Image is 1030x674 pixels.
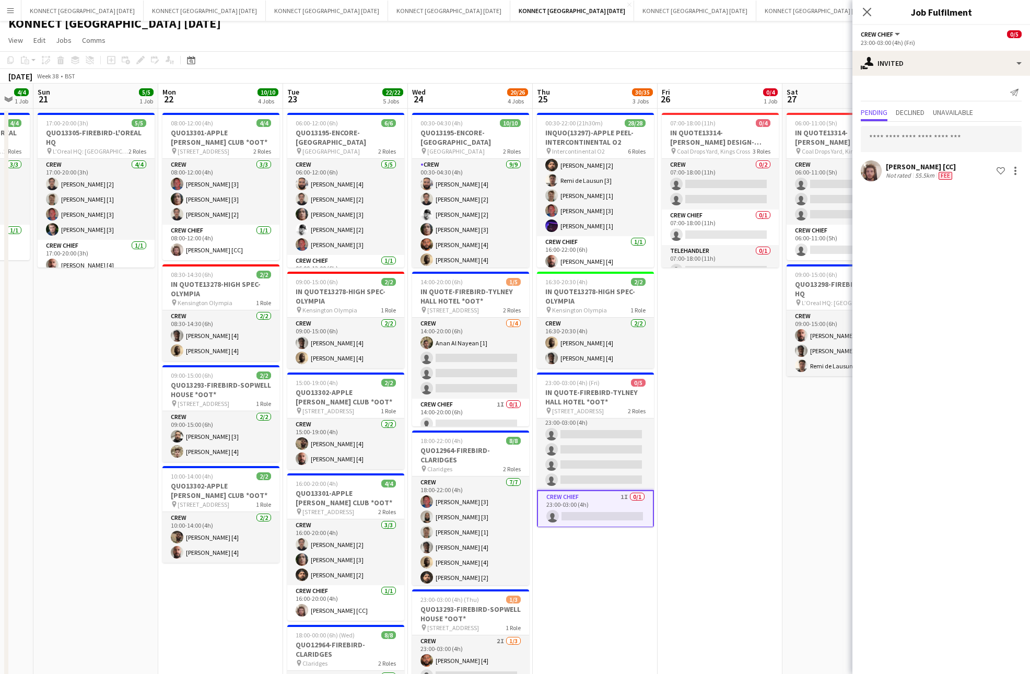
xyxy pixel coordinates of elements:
span: Crew Chief [861,30,893,38]
span: 8/8 [506,437,521,445]
div: 4 Jobs [508,97,528,105]
span: Claridges [427,465,452,473]
app-card-role: Crew1/414:00-20:00 (6h)Anan Al Nayean [1] [412,318,529,399]
span: Kensington Olympia [178,299,232,307]
span: 27 [785,93,798,105]
app-job-card: 16:30-20:30 (4h)2/2IN QUOTE13278-HIGH SPEC-OLYMPIA Kensington Olympia1 RoleCrew2/216:30-20:30 (4h... [537,272,654,368]
div: 3 Jobs [633,97,652,105]
app-card-role: Crew2/209:00-15:00 (6h)[PERSON_NAME] [4][PERSON_NAME] [4] [287,318,404,368]
a: Edit [29,33,50,47]
span: 1 Role [256,299,271,307]
span: 14:00-20:00 (6h) [420,278,463,286]
span: 2/2 [256,271,271,278]
span: 2 Roles [378,508,396,516]
h3: QUO13305-FIREBIRD-L'OREAL HQ [38,128,155,147]
span: 16:30-20:30 (4h) [545,278,588,286]
span: Intercontinental O2 [552,147,605,155]
span: 18:00-22:00 (4h) [420,437,463,445]
span: Tue [287,87,299,97]
app-card-role: Crew3/308:00-12:00 (4h)[PERSON_NAME] [3][PERSON_NAME] [3][PERSON_NAME] [2] [162,159,279,225]
h1: KONNECT [GEOGRAPHIC_DATA] [DATE] [8,16,221,31]
span: 18:00-00:00 (6h) (Wed) [296,631,355,639]
app-card-role: Crew2/209:00-15:00 (6h)[PERSON_NAME] [3][PERSON_NAME] [4] [162,411,279,462]
span: 24 [411,93,426,105]
span: 2 Roles [503,147,521,155]
span: 15:00-19:00 (4h) [296,379,338,387]
span: View [8,36,23,45]
h3: QUO13293-FIREBIRD-SOPWELL HOUSE *OOT* [412,605,529,623]
span: 1 Role [256,400,271,408]
span: Sun [38,87,50,97]
div: 10:00-14:00 (4h)2/2QUO13302-APPLE [PERSON_NAME] CLUB *OOT* [STREET_ADDRESS]1 RoleCrew2/210:00-14:... [162,466,279,563]
span: 8/8 [381,631,396,639]
span: 06:00-12:00 (6h) [296,119,338,127]
div: 09:00-15:00 (6h)2/2QUO13293-FIREBIRD-SOPWELL HOUSE *OOT* [STREET_ADDRESS]1 RoleCrew2/209:00-15:00... [162,365,279,462]
span: Kensington Olympia [302,306,357,314]
app-card-role: Crew Chief1/116:00-20:00 (4h)[PERSON_NAME] [CC] [287,585,404,621]
app-job-card: 00:30-22:00 (21h30m)28/28INQUO(13297)-APPLE PEEL-INTERCONTINENTAL O2 Intercontinental O26 Roles[P... [537,113,654,268]
span: 4/4 [14,88,29,96]
h3: IN QUOTE13278-HIGH SPEC-OLYMPIA [537,287,654,306]
span: 0/5 [1007,30,1022,38]
span: 2/2 [256,472,271,480]
span: 10/10 [500,119,521,127]
app-card-role: Crew0/306:00-11:00 (5h) [787,159,904,225]
h3: IN QUOTE13314-[PERSON_NAME] DESIGN-KINGS CROSS [662,128,779,147]
span: Wed [412,87,426,97]
span: Coal Drops Yard, Kings Cross [677,147,750,155]
span: 00:30-04:30 (4h) [420,119,463,127]
app-job-card: 08:00-12:00 (4h)4/4QUO13301-APPLE [PERSON_NAME] CLUB *OOT* [STREET_ADDRESS]2 RolesCrew3/308:00-12... [162,113,279,260]
span: 06:00-11:00 (5h) [795,119,837,127]
div: 55.5km [913,171,937,180]
span: Pending [861,109,887,116]
span: [STREET_ADDRESS] [427,624,479,632]
span: 6 Roles [628,147,646,155]
h3: Job Fulfilment [852,5,1030,19]
span: 4/4 [381,480,396,487]
app-card-role: Crew Chief1/117:00-20:00 (3h)[PERSON_NAME] [4] [38,240,155,275]
app-card-role: Crew1I0/423:00-03:00 (4h) [537,409,654,490]
span: 2/2 [381,379,396,387]
span: 2/2 [381,278,396,286]
span: 09:00-15:00 (6h) [795,271,837,278]
span: 0/4 [763,88,778,96]
h3: QUO12964-FIREBIRD-CLARIDGES [287,640,404,659]
app-card-role: Crew Chief1I0/114:00-20:00 (6h) [412,399,529,434]
div: 1 Job [15,97,28,105]
div: 4 Jobs [258,97,278,105]
app-job-card: 18:00-22:00 (4h)8/8QUO12964-FIREBIRD-CLARIDGES Claridges2 RolesCrew7/718:00-22:00 (4h)[PERSON_NAM... [412,431,529,585]
span: Comms [82,36,106,45]
div: 1 Job [139,97,153,105]
app-card-role: Crew Chief1/108:00-12:00 (4h)[PERSON_NAME] [CC] [162,225,279,260]
span: Mon [162,87,176,97]
span: 2 Roles [378,659,396,667]
app-card-role: Crew2/210:00-14:00 (4h)[PERSON_NAME] [4][PERSON_NAME] [4] [162,512,279,563]
div: 00:30-04:30 (4h)10/10QUO13195-ENCORE-[GEOGRAPHIC_DATA] [GEOGRAPHIC_DATA]2 RolesCrew9/900:30-04:30... [412,113,529,268]
app-job-card: 23:00-03:00 (4h) (Fri)0/5IN QUOTE-FIREBIRD-TYLNEY HALL HOTEL *OOT* [STREET_ADDRESS]2 RolesCrew1I0... [537,373,654,527]
span: Kensington Olympia [552,306,607,314]
span: [STREET_ADDRESS] [302,508,354,516]
app-job-card: 16:00-20:00 (4h)4/4QUO13301-APPLE [PERSON_NAME] CLUB *OOT* [STREET_ADDRESS]2 RolesCrew3/316:00-20... [287,473,404,621]
span: Week 38 [34,72,61,80]
app-card-role: Crew2/208:30-14:30 (6h)[PERSON_NAME] [4][PERSON_NAME] [4] [162,310,279,361]
app-job-card: 15:00-19:00 (4h)2/2QUO13302-APPLE [PERSON_NAME] CLUB *OOT* [STREET_ADDRESS]1 RoleCrew2/215:00-19:... [287,373,404,469]
span: 2 Roles [378,147,396,155]
div: [DATE] [8,71,32,82]
span: 2 Roles [253,147,271,155]
span: [STREET_ADDRESS] [427,306,479,314]
h3: IN QUOTE13278-HIGH SPEC-OLYMPIA [162,280,279,298]
span: [STREET_ADDRESS] [178,147,229,155]
span: 1/3 [506,596,521,603]
h3: IN QUOTE-FIREBIRD-TYLNEY HALL HOTEL *OOT* [537,388,654,406]
a: Comms [78,33,110,47]
app-job-card: 08:30-14:30 (6h)2/2IN QUOTE13278-HIGH SPEC-OLYMPIA Kensington Olympia1 RoleCrew2/208:30-14:30 (6h... [162,264,279,361]
span: 1 Role [630,306,646,314]
app-card-role: Crew3/316:00-20:00 (4h)[PERSON_NAME] [2][PERSON_NAME] [3][PERSON_NAME] [2] [287,519,404,585]
span: 2 Roles [503,465,521,473]
span: Claridges [302,659,327,667]
span: 30/35 [632,88,653,96]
